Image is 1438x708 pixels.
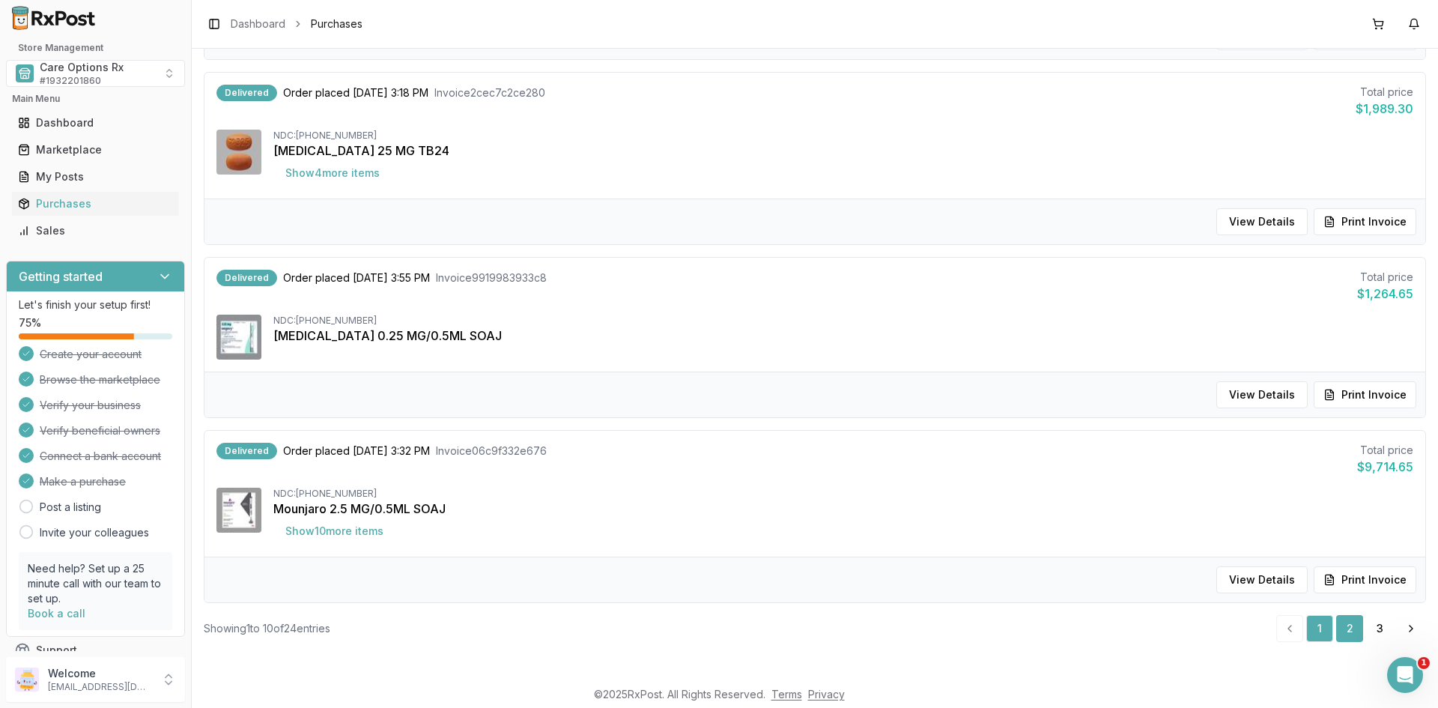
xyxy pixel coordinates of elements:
a: Go to next page [1396,615,1426,642]
div: Total price [1356,85,1413,100]
span: Invoice 2cec7c2ce280 [434,85,545,100]
div: Sales [18,223,173,238]
div: NDC: [PHONE_NUMBER] [273,488,1413,500]
a: Privacy [808,688,845,701]
span: Verify your business [40,398,141,413]
p: Welcome [48,666,152,681]
span: Invoice 9919983933c8 [436,270,547,285]
button: Print Invoice [1314,208,1416,235]
span: Create your account [40,347,142,362]
div: $1,264.65 [1357,285,1413,303]
div: $9,714.65 [1357,458,1413,476]
button: Purchases [6,192,185,216]
button: Marketplace [6,138,185,162]
button: View Details [1216,381,1308,408]
h3: Getting started [19,267,103,285]
button: Support [6,637,185,664]
button: Sales [6,219,185,243]
span: Order placed [DATE] 3:18 PM [283,85,428,100]
p: Let's finish your setup first! [19,297,172,312]
nav: breadcrumb [231,16,362,31]
div: Delivered [216,270,277,286]
nav: pagination [1276,615,1426,642]
span: Purchases [311,16,362,31]
a: Book a call [28,607,85,620]
button: View Details [1216,208,1308,235]
div: Showing 1 to 10 of 24 entries [204,621,330,636]
p: Need help? Set up a 25 minute call with our team to set up. [28,561,163,606]
button: Show4more items [273,160,392,187]
div: Mounjaro 2.5 MG/0.5ML SOAJ [273,500,1413,518]
span: Order placed [DATE] 3:55 PM [283,270,430,285]
img: Mounjaro 2.5 MG/0.5ML SOAJ [216,488,261,533]
a: Post a listing [40,500,101,515]
a: Dashboard [12,109,179,136]
span: # 1932201860 [40,75,101,87]
img: RxPost Logo [6,6,102,30]
span: Verify beneficial owners [40,423,160,438]
button: Dashboard [6,111,185,135]
img: User avatar [15,668,39,692]
div: [MEDICAL_DATA] 25 MG TB24 [273,142,1413,160]
div: NDC: [PHONE_NUMBER] [273,130,1413,142]
div: Delivered [216,443,277,459]
a: 2 [1336,615,1363,642]
div: Marketplace [18,142,173,157]
div: My Posts [18,169,173,184]
img: Myrbetriq 25 MG TB24 [216,130,261,175]
button: View Details [1216,566,1308,593]
div: Purchases [18,196,173,211]
span: Care Options Rx [40,60,124,75]
div: [MEDICAL_DATA] 0.25 MG/0.5ML SOAJ [273,327,1413,345]
a: My Posts [12,163,179,190]
div: Delivered [216,85,277,101]
div: $1,989.30 [1356,100,1413,118]
span: 1 [1418,657,1430,669]
span: Make a purchase [40,474,126,489]
a: Dashboard [231,16,285,31]
img: Wegovy 0.25 MG/0.5ML SOAJ [216,315,261,360]
a: 3 [1366,615,1393,642]
div: Dashboard [18,115,173,130]
div: Total price [1357,443,1413,458]
button: Select a view [6,60,185,87]
button: Print Invoice [1314,381,1416,408]
a: Marketplace [12,136,179,163]
span: Invoice 06c9f332e676 [436,444,547,459]
p: [EMAIL_ADDRESS][DOMAIN_NAME] [48,681,152,693]
button: Print Invoice [1314,566,1416,593]
a: 1 [1306,615,1333,642]
span: Order placed [DATE] 3:32 PM [283,444,430,459]
iframe: Intercom live chat [1387,657,1423,693]
h2: Main Menu [12,93,179,105]
span: Connect a bank account [40,449,161,464]
span: Browse the marketplace [40,372,160,387]
div: NDC: [PHONE_NUMBER] [273,315,1413,327]
h2: Store Management [6,42,185,54]
a: Invite your colleagues [40,525,149,540]
a: Purchases [12,190,179,217]
a: Sales [12,217,179,244]
div: Total price [1357,270,1413,285]
button: My Posts [6,165,185,189]
button: Show10more items [273,518,395,545]
span: 75 % [19,315,41,330]
a: Terms [771,688,802,701]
